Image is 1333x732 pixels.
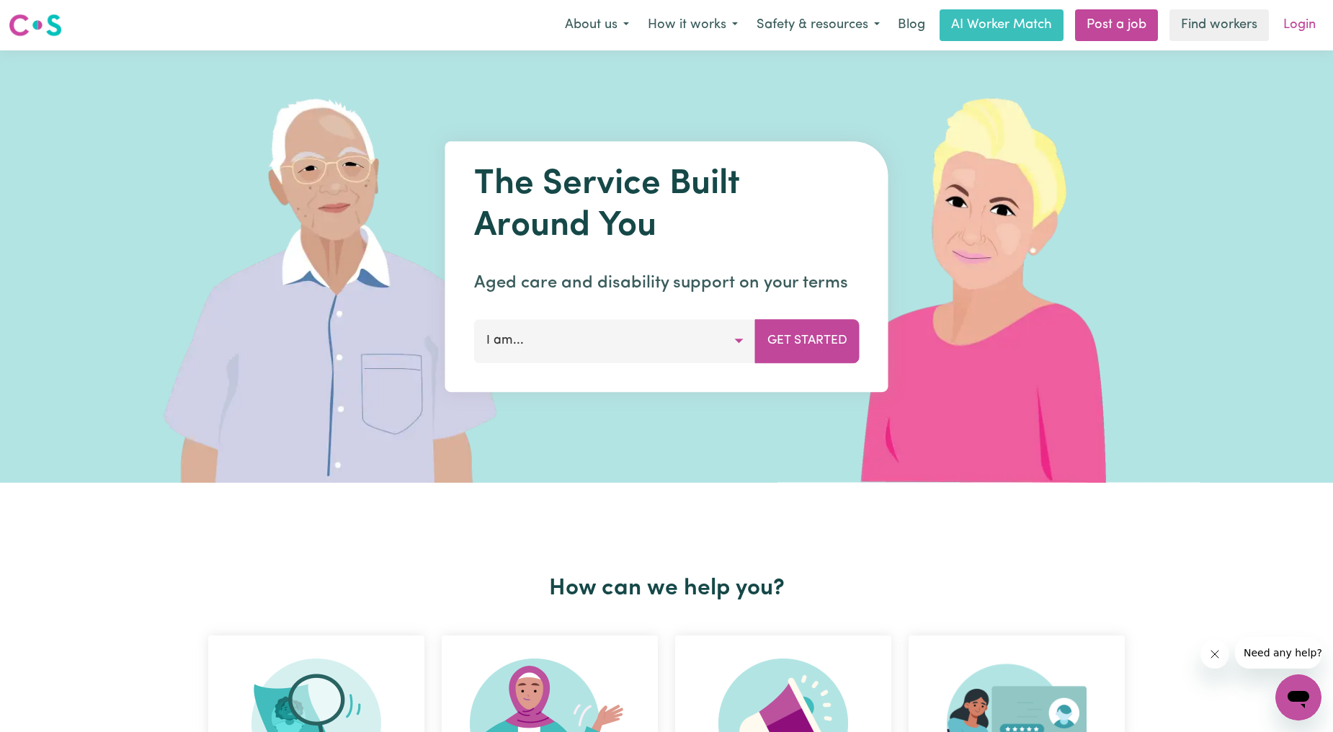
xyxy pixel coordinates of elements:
[9,9,62,42] a: Careseekers logo
[9,10,87,22] span: Need any help?
[474,319,756,362] button: I am...
[755,319,860,362] button: Get Started
[940,9,1064,41] a: AI Worker Match
[1275,674,1321,720] iframe: Button to launch messaging window
[200,575,1133,602] h2: How can we help you?
[1200,640,1229,669] iframe: Close message
[747,10,889,40] button: Safety & resources
[1075,9,1158,41] a: Post a job
[1235,637,1321,669] iframe: Message from company
[474,270,860,296] p: Aged care and disability support on your terms
[638,10,747,40] button: How it works
[889,9,934,41] a: Blog
[474,164,860,247] h1: The Service Built Around You
[9,12,62,38] img: Careseekers logo
[1275,9,1324,41] a: Login
[556,10,638,40] button: About us
[1169,9,1269,41] a: Find workers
